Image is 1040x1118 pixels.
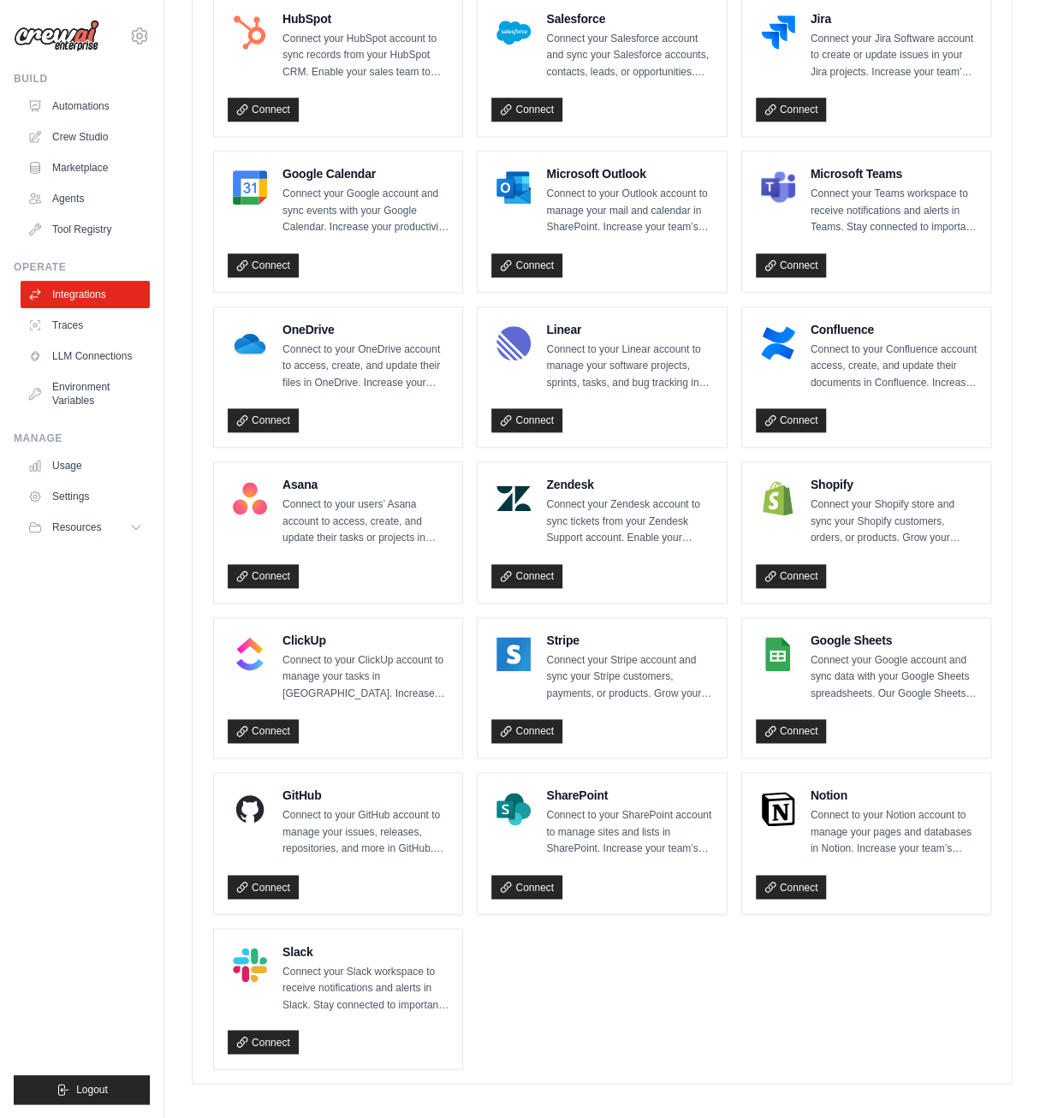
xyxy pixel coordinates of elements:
h4: Stripe [546,632,712,649]
p: Connect your Zendesk account to sync tickets from your Zendesk Support account. Enable your suppo... [546,497,712,547]
p: Connect to your Notion account to manage your pages and databases in Notion. Increase your team’s... [811,807,977,858]
p: Connect your Jira Software account to create or update issues in your Jira projects. Increase you... [811,31,977,81]
a: Connect [756,408,827,432]
span: Resources [52,520,101,534]
a: Connect [491,253,562,277]
img: Linear Logo [496,326,531,360]
div: Operate [14,260,150,274]
p: Connect your Google account and sync events with your Google Calendar. Increase your productivity... [282,186,449,236]
button: Logout [14,1075,150,1104]
img: ClickUp Logo [233,637,267,671]
a: Connect [491,98,562,122]
p: Connect your HubSpot account to sync records from your HubSpot CRM. Enable your sales team to clo... [282,31,449,81]
img: HubSpot Logo [233,15,267,50]
h4: Asana [282,476,449,493]
h4: Microsoft Teams [811,165,977,182]
h4: Slack [282,943,449,960]
a: Connect [228,98,299,122]
h4: Google Calendar [282,165,449,182]
img: Shopify Logo [761,481,795,515]
h4: HubSpot [282,10,449,27]
a: Connect [491,564,562,588]
a: LLM Connections [21,342,150,370]
a: Environment Variables [21,373,150,414]
p: Connect to your Outlook account to manage your mail and calendar in SharePoint. Increase your tea... [546,186,712,236]
button: Resources [21,514,150,541]
span: Logout [76,1083,108,1097]
h4: GitHub [282,787,449,804]
p: Connect your Stripe account and sync your Stripe customers, payments, or products. Grow your busi... [546,652,712,703]
img: Stripe Logo [496,637,531,671]
h4: Confluence [811,321,977,338]
p: Connect your Salesforce account and sync your Salesforce accounts, contacts, leads, or opportunit... [546,31,712,81]
a: Connect [756,875,827,899]
a: Marketplace [21,154,150,181]
div: Manage [14,431,150,445]
a: Crew Studio [21,123,150,151]
a: Connect [491,719,562,743]
img: Jira Logo [761,15,795,50]
a: Connect [228,875,299,899]
p: Connect your Teams workspace to receive notifications and alerts in Teams. Stay connected to impo... [811,186,977,236]
h4: Microsoft Outlook [546,165,712,182]
img: GitHub Logo [233,792,267,826]
h4: ClickUp [282,632,449,649]
p: Connect to your GitHub account to manage your issues, releases, repositories, and more in GitHub.... [282,807,449,858]
img: Microsoft Teams Logo [761,170,795,205]
a: Connect [491,875,562,899]
a: Usage [21,452,150,479]
h4: OneDrive [282,321,449,338]
p: Connect to your users’ Asana account to access, create, and update their tasks or projects in [GE... [282,497,449,547]
a: Connect [228,564,299,588]
h4: Linear [546,321,712,338]
img: Slack Logo [233,948,267,982]
p: Connect to your OneDrive account to access, create, and update their files in OneDrive. Increase ... [282,342,449,392]
a: Automations [21,92,150,120]
p: Connect your Shopify store and sync your Shopify customers, orders, or products. Grow your busine... [811,497,977,547]
h4: Google Sheets [811,632,977,649]
h4: Jira [811,10,977,27]
p: Connect your Slack workspace to receive notifications and alerts in Slack. Stay connected to impo... [282,963,449,1014]
img: Logo [14,20,99,52]
img: OneDrive Logo [233,326,267,360]
p: Connect your Google account and sync data with your Google Sheets spreadsheets. Our Google Sheets... [811,652,977,703]
p: Connect to your ClickUp account to manage your tasks in [GEOGRAPHIC_DATA]. Increase your team’s p... [282,652,449,703]
img: SharePoint Logo [496,792,531,826]
a: Agents [21,185,150,212]
img: Asana Logo [233,481,267,515]
p: Connect to your Confluence account access, create, and update their documents in Confluence. Incr... [811,342,977,392]
p: Connect to your Linear account to manage your software projects, sprints, tasks, and bug tracking... [546,342,712,392]
a: Connect [491,408,562,432]
a: Connect [756,564,827,588]
a: Traces [21,312,150,339]
a: Integrations [21,281,150,308]
img: Zendesk Logo [496,481,531,515]
a: Connect [756,719,827,743]
a: Connect [228,719,299,743]
h4: Notion [811,787,977,804]
div: Build [14,72,150,86]
img: Salesforce Logo [496,15,531,50]
a: Connect [756,253,827,277]
img: Google Calendar Logo [233,170,267,205]
a: Connect [228,253,299,277]
h4: Shopify [811,476,977,493]
img: Notion Logo [761,792,795,826]
a: Tool Registry [21,216,150,243]
img: Google Sheets Logo [761,637,795,671]
h4: Zendesk [546,476,712,493]
h4: Salesforce [546,10,712,27]
h4: SharePoint [546,787,712,804]
a: Connect [228,408,299,432]
img: Confluence Logo [761,326,795,360]
p: Connect to your SharePoint account to manage sites and lists in SharePoint. Increase your team’s ... [546,807,712,858]
img: Microsoft Outlook Logo [496,170,531,205]
a: Settings [21,483,150,510]
a: Connect [756,98,827,122]
a: Connect [228,1030,299,1054]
